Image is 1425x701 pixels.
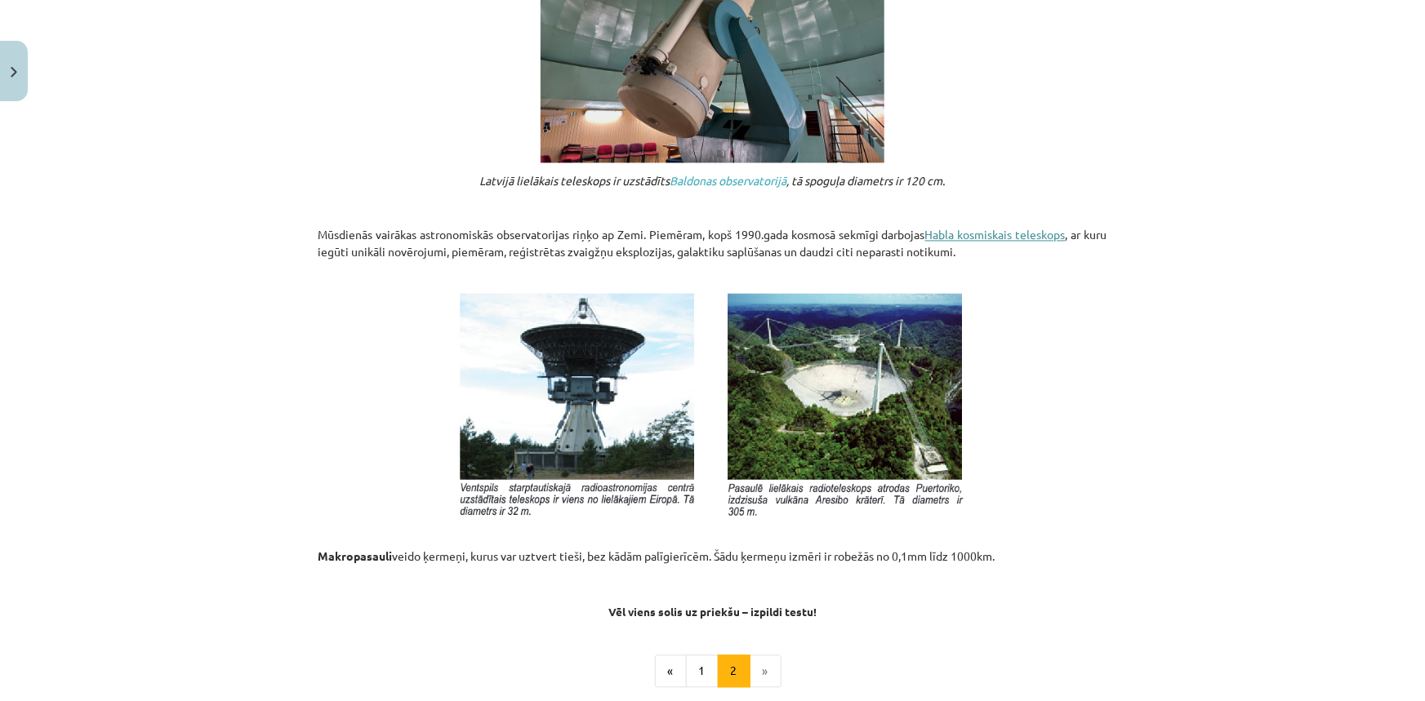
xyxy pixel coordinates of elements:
em: Latvijā lielākais teleskops ir uzstādīts , tā spoguļa diametrs ir 120 cm. [480,174,946,189]
img: icon-close-lesson-0947bae3869378f0d4975bcd49f059093ad1ed9edebbc8119c70593378902aed.svg [11,67,17,78]
a: Habla kosmiskais teleskops [925,228,1066,242]
button: 2 [718,655,750,688]
strong: Vēl viens solis uz priekšu – izpildi testu! [608,605,817,619]
button: « [655,655,687,688]
a: Baldonas observatorijā [670,174,787,189]
p: veido ķermeņi, kurus var uztvert tieši, bez kādām palīgierīcēm. Šādu ķermeņu izmēri ir robežās no... [318,548,1107,583]
p: Mūsdienās vairākas astronomiskās observatorijas riņķo ap Zemi. Piemēram, kopš 1990.gada kosmosā s... [318,227,1107,278]
strong: Makropasauli [318,549,393,564]
nav: Page navigation example [318,655,1107,688]
button: 1 [686,655,719,688]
